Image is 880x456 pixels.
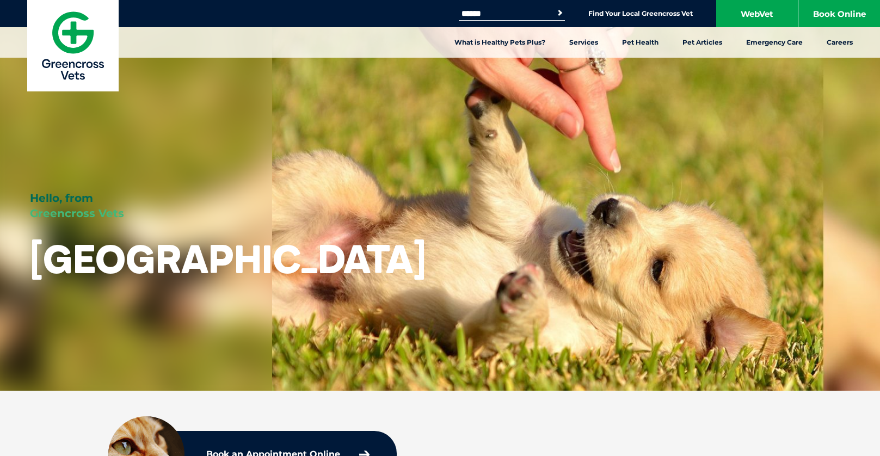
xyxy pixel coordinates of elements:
a: Emergency Care [734,27,815,58]
a: Pet Articles [670,27,734,58]
a: Find Your Local Greencross Vet [588,9,693,18]
span: Hello, from [30,192,93,205]
span: Greencross Vets [30,207,124,220]
a: What is Healthy Pets Plus? [442,27,557,58]
h1: [GEOGRAPHIC_DATA] [30,237,426,280]
button: Search [555,8,565,19]
a: Services [557,27,610,58]
a: Pet Health [610,27,670,58]
a: Careers [815,27,865,58]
